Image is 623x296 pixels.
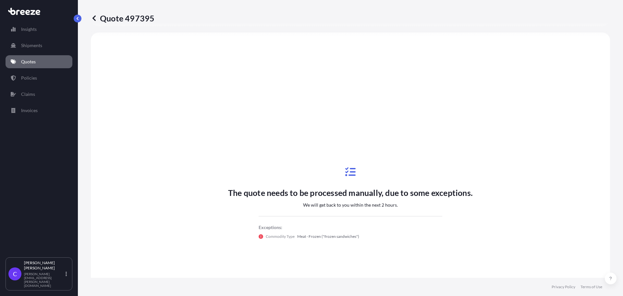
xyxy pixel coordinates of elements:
[297,233,359,240] p: Meat - Frozen ("frozen sandwiches")
[6,55,72,68] a: Quotes
[303,202,398,208] p: We will get back to you within the next 2 hours.
[91,13,154,23] p: Quote 497395
[13,271,17,277] span: C
[21,107,38,114] p: Invoices
[24,260,64,271] p: [PERSON_NAME] [PERSON_NAME]
[21,26,37,32] p: Insights
[21,75,37,81] p: Policies
[552,284,575,290] a: Privacy Policy
[228,187,473,198] p: The quote needs to be processed manually, due to some exceptions.
[266,233,295,240] p: Commodity Type
[24,272,64,288] p: [PERSON_NAME][EMAIL_ADDRESS][PERSON_NAME][DOMAIN_NAME]
[6,39,72,52] a: Shipments
[580,284,602,290] a: Terms of Use
[6,71,72,84] a: Policies
[21,58,36,65] p: Quotes
[6,23,72,36] a: Insights
[6,88,72,101] a: Claims
[6,104,72,117] a: Invoices
[21,42,42,49] p: Shipments
[259,224,442,231] p: Exceptions:
[21,91,35,97] p: Claims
